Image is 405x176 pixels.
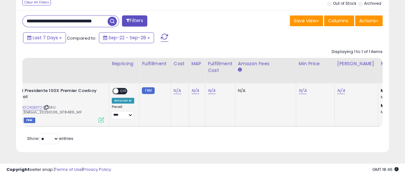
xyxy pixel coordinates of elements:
[174,88,181,94] a: N/A
[8,88,104,122] div: ASIN:
[208,60,232,74] div: Fulfillment Cost
[208,88,215,94] a: N/A
[67,35,96,41] span: Compared to:
[20,88,98,101] b: El Presidente 100X Premier Cowboy Hat
[109,34,146,41] span: Sep-22 - Sep-28
[6,167,111,173] div: seller snap | |
[55,166,82,172] a: Terms of Use
[333,1,356,6] label: Out of Stock
[381,103,392,109] b: Max:
[142,60,168,67] div: Fulfillment
[191,88,199,94] a: N/A
[21,105,42,110] a: B0124GB3TO
[83,166,111,172] a: Privacy Policy
[324,15,354,26] button: Columns
[238,60,293,67] div: Amazon Fees
[24,118,35,123] span: FBM
[6,166,30,172] strong: Copyright
[122,15,147,27] button: Filters
[112,60,136,67] div: Repricing
[364,1,381,6] label: Archived
[337,60,375,67] div: [PERSON_NAME]
[27,135,73,142] span: Show: entries
[238,67,242,73] small: Amazon Fees.
[290,15,323,26] button: Save View
[6,60,106,67] div: Title
[355,15,383,26] button: Actions
[99,32,154,43] button: Sep-22 - Sep-28
[328,18,348,24] span: Columns
[299,88,306,94] a: N/A
[381,88,390,94] b: Min:
[332,49,383,55] div: Displaying 1 to 1 of 1 items
[118,88,129,94] span: OFF
[299,60,332,67] div: Min Price
[191,60,202,67] div: MAP
[337,88,345,94] a: N/A
[112,105,134,119] div: Preset:
[33,34,58,41] span: Last 7 Days
[112,98,134,103] div: Amazon AI
[142,87,154,94] small: FBM
[372,166,399,172] span: 2025-10-6 18:46 GMT
[8,105,82,114] span: | SKU: 630.50_Stetson_20251006_978489_MF
[174,60,186,67] div: Cost
[238,88,291,94] div: N/A
[23,32,66,43] button: Last 7 Days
